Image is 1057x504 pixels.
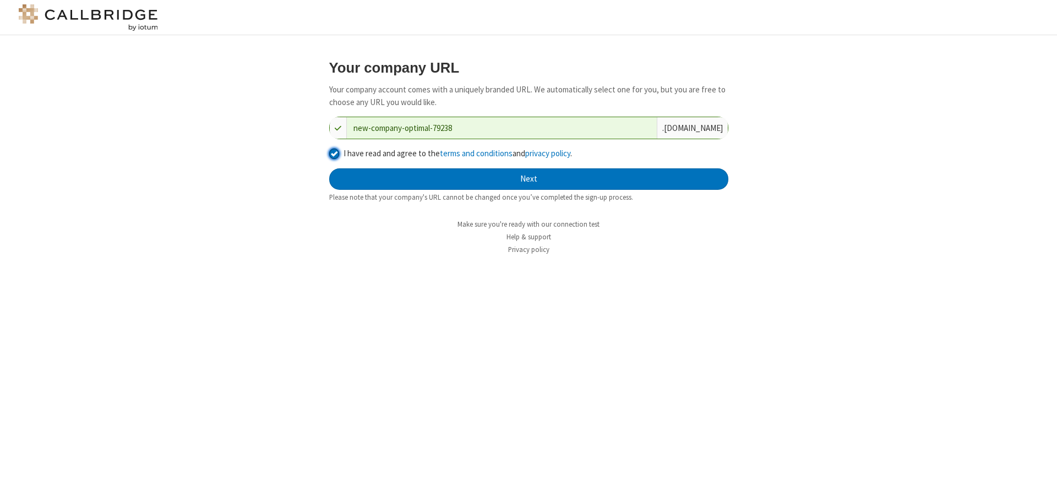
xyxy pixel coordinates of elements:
[508,245,549,254] a: Privacy policy
[17,4,160,31] img: logo@2x.png
[329,84,728,108] p: Your company account comes with a uniquely branded URL. We automatically select one for you, but ...
[657,117,728,139] div: . [DOMAIN_NAME]
[329,168,728,190] button: Next
[329,192,728,202] div: Please note that your company's URL cannot be changed once you’ve completed the sign-up process.
[440,148,513,158] a: terms and conditions
[329,60,728,75] h3: Your company URL
[344,147,728,160] label: I have read and agree to the and .
[347,117,657,139] input: Company URL
[506,232,551,242] a: Help & support
[525,148,570,158] a: privacy policy
[457,220,600,229] a: Make sure you're ready with our connection test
